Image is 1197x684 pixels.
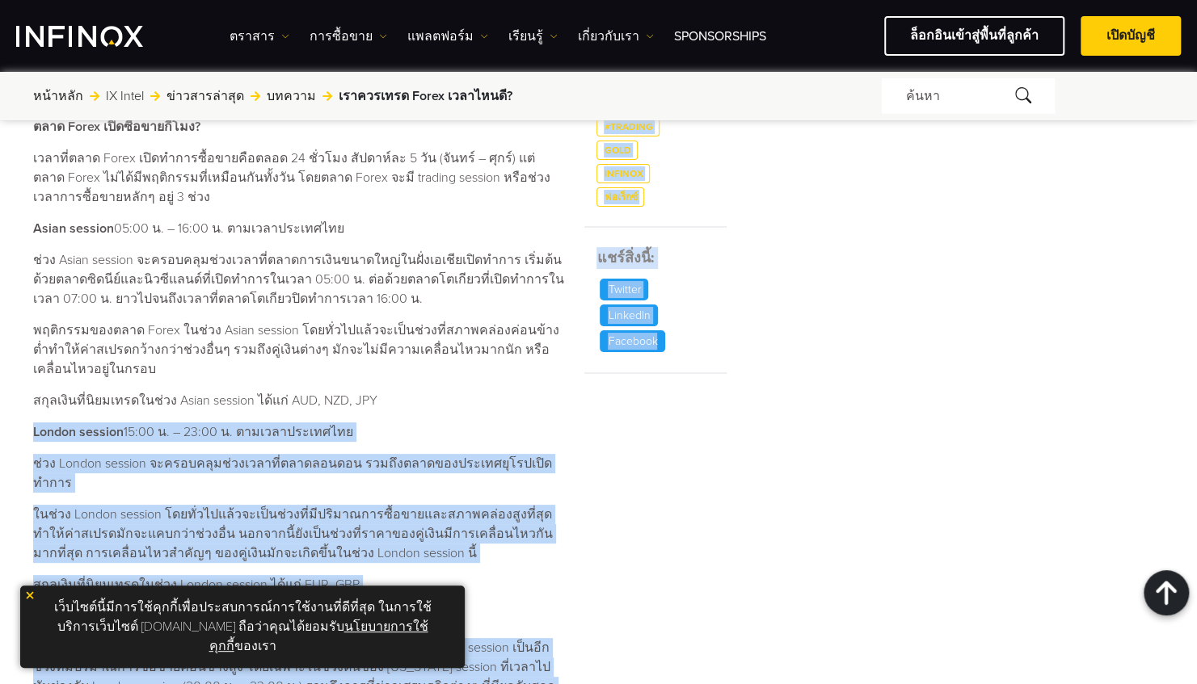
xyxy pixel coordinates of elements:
a: การซื้อขาย [310,27,387,46]
a: แพลตฟอร์ม [407,27,488,46]
a: ตราสาร [230,27,289,46]
img: yellow close icon [24,590,36,601]
a: INFINOX [596,164,650,183]
a: IX Intel [106,86,144,106]
p: 05:00 น. – 16:00 น. ตามเวลาประเทศไทย [33,219,565,238]
img: arrow-right [90,91,99,101]
p: เว็บไซต์นี้มีการใช้คุกกี้เพื่อประสบการณ์การใช้งานที่ดีที่สุด ในการใช้บริการเว็บไซต์ [DOMAIN_NAME]... [28,594,457,660]
a: LinkedIn [596,304,661,326]
p: เวลาที่ตลาด Forex เปิดทำการซื้อขายคือตลอด 24 ชั่วโมง สัปดาห์ละ 5 วัน (จันทร์ – ศุกร์) แต่ตลาด For... [33,149,565,207]
a: Facebook [596,330,668,352]
a: เรียนรู้ [508,27,558,46]
strong: Asian session [33,220,114,237]
a: Gold [596,141,638,160]
p: Twitter [600,279,648,300]
a: หน้าหลัก [33,86,83,106]
a: Twitter [596,279,651,300]
a: INFINOX Logo [16,26,181,47]
p: 15:00 น. – 23:00 น. ตามเวลาประเทศไทย [33,422,565,442]
p: ช่วง Asian session จะครอบคลุมช่วงเวลาที่ตลาดการเงินขนาดใหญ่ในฝั่งเอเชียเปิดทำการ เริ่มต้นด้วยตลาด... [33,250,565,308]
span: เราควรเทรด Forex เวลาไหนดี? [339,86,512,106]
p: สกุลเงินที่นิยมเทรดในช่วง London session ได้แก่ EUR, GBP [33,575,565,594]
h5: แชร์สิ่งนี้: [596,247,726,269]
strong: ตลาด Forex เปิดซื้อขายกี่โมง? [33,119,200,135]
p: LinkedIn [600,304,658,326]
a: บทความ [267,86,316,106]
a: #Trading [596,117,660,136]
p: ในช่วง London session โดยทั่วไปแล้วจะเป็นช่วงที่มีปริมาณการซื้อขายและสภาพคล่องสูงที่สุด ทำให้ค่าส... [33,505,565,563]
p: Facebook [600,330,665,352]
a: เปิดบัญชี [1081,16,1181,56]
a: ฟอเร็กซ์ [596,187,644,207]
p: สกุลเงินที่นิยมเทรดในช่วง Asian session ได้แก่ AUD, NZD, JPY [33,391,565,410]
p: ช่วง London session จะครอบคลุมช่วงเวลาที่ตลาดลอนดอน รวมถึงตลาดของประเทศยุโรปเปิดทำการ [33,454,565,493]
a: เกี่ยวกับเรา [578,27,654,46]
p: พฤติกรรมของตลาด Forex ในช่วง Asian session โดยทั่วไปแล้วจะเป็นช่วงที่สภาพคล่องค่อนข้างต่ำทำให้ค่า... [33,321,565,379]
img: arrow-right [251,91,260,101]
div: ค้นหา [882,78,1055,114]
strong: London session [33,424,124,440]
a: Sponsorships [674,27,766,46]
a: ล็อกอินเข้าสู่พื้นที่ลูกค้า [884,16,1064,56]
img: arrow-right [150,91,160,101]
img: arrow-right [322,91,332,101]
a: ข่าวสารล่าสุด [166,86,244,106]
